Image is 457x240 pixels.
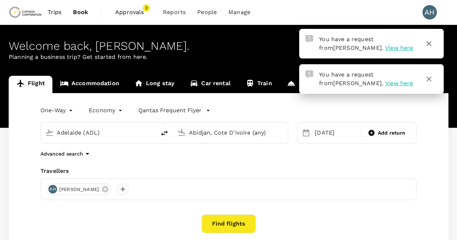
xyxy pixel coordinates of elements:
[228,8,250,17] span: Manage
[40,150,83,157] p: Advanced search
[182,76,238,93] a: Car rental
[197,8,217,17] span: People
[202,214,256,233] button: Find flights
[52,76,127,93] a: Accommodation
[151,132,152,133] button: Open
[305,70,313,78] img: Approval Request
[127,76,182,93] a: Long stay
[163,8,186,17] span: Reports
[279,76,335,93] a: Concierge
[422,5,437,19] div: AH
[312,126,359,140] div: [DATE]
[48,185,57,193] div: AH
[138,106,202,115] p: Qantas Frequent Flyer
[115,8,151,17] span: Approvals
[238,76,280,93] a: Train
[319,36,383,51] span: You have a request from .
[40,149,92,158] button: Advanced search
[48,8,62,17] span: Trips
[73,8,88,17] span: Book
[40,105,74,116] div: One-Way
[9,76,52,93] a: Flight
[333,44,382,51] span: [PERSON_NAME]
[283,132,284,133] button: Open
[55,186,103,193] span: [PERSON_NAME]
[385,44,413,51] span: View here
[9,53,448,61] p: Planning a business trip? Get started from here.
[57,127,141,138] input: Depart from
[319,71,383,87] span: You have a request from .
[9,39,448,53] div: Welcome back , [PERSON_NAME] .
[385,80,413,87] span: View here
[189,127,273,138] input: Going to
[305,35,313,43] img: Approval Request
[138,106,210,115] button: Qantas Frequent Flyer
[89,105,124,116] div: Economy
[156,125,173,142] button: delete
[47,183,111,195] div: AH[PERSON_NAME]
[9,4,42,20] img: Chrysos Corporation
[40,167,417,175] div: Travellers
[143,4,150,12] span: 2
[333,80,382,87] span: [PERSON_NAME]
[378,129,406,137] span: Add return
